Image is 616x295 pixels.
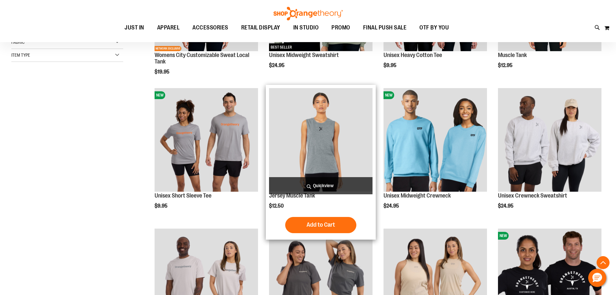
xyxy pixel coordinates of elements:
span: $24.95 [498,203,514,209]
a: PROMO [325,20,357,35]
img: OTF Unisex Crewneck Sweatshirt Grey [498,88,601,192]
img: Shop Orangetheory [273,7,344,20]
a: Unisex Midweight CrewneckNEW [384,88,487,193]
span: $9.95 [384,62,397,68]
a: Quickview [269,177,373,194]
a: RETAIL DISPLAY [235,20,287,35]
div: product [151,85,261,225]
a: Unisex Short Sleeve TeeNEW [155,88,258,193]
img: Unisex Short Sleeve Tee [155,88,258,192]
span: $24.95 [269,62,286,68]
span: NEW [498,232,509,240]
span: Fabric [11,40,25,45]
span: NEW [384,91,394,99]
span: $24.95 [384,203,400,209]
a: Womens City Customizable Sweat Local Tank [155,52,249,65]
a: Muscle Tank [498,52,527,58]
a: Unisex Short Sleeve Tee [155,192,211,199]
a: OTF BY YOU [413,20,455,35]
span: Add to Cart [307,221,335,228]
a: Unisex Midweight Sweatshirt [269,52,339,58]
span: BEST SELLER [269,43,294,51]
span: $12.95 [498,62,513,68]
span: $9.95 [155,203,168,209]
a: Unisex Crewneck Sweatshirt [498,192,567,199]
div: product [380,85,490,225]
span: $12.50 [269,203,285,209]
button: Add to Cart [285,217,356,233]
a: OTF Unisex Crewneck Sweatshirt Grey [498,88,601,193]
span: NETWORK EXCLUSIVE [155,46,181,51]
a: FINAL PUSH SALE [357,20,413,35]
button: Hello, have a question? Let’s chat. [588,269,606,287]
a: JUST IN [118,20,151,35]
span: ACCESSORIES [192,20,228,35]
a: Unisex Heavy Cotton Tee [384,52,442,58]
div: product [495,85,605,225]
span: APPAREL [157,20,180,35]
span: PROMO [331,20,350,35]
a: Jersey Muscle Tank [269,88,373,193]
button: Back To Top [597,256,610,269]
span: FINAL PUSH SALE [363,20,407,35]
span: IN STUDIO [293,20,319,35]
img: Jersey Muscle Tank [269,88,373,192]
img: Unisex Midweight Crewneck [384,88,487,192]
span: NEW [155,91,165,99]
span: JUST IN [124,20,144,35]
a: IN STUDIO [287,20,325,35]
div: product [266,85,376,240]
a: APPAREL [151,20,186,35]
a: Jersey Muscle Tank [269,192,315,199]
span: OTF BY YOU [419,20,449,35]
span: RETAIL DISPLAY [241,20,280,35]
span: $19.95 [155,69,170,75]
span: Item Type [11,52,30,58]
a: ACCESSORIES [186,20,235,35]
a: Unisex Midweight Crewneck [384,192,451,199]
